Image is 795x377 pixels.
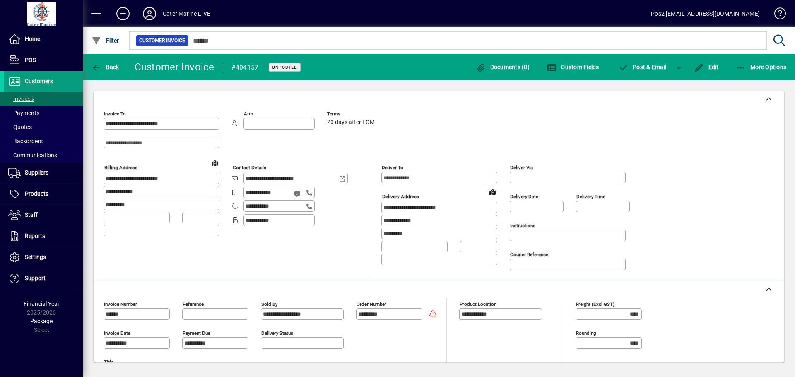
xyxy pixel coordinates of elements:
[136,6,163,21] button: Profile
[4,134,83,148] a: Backorders
[8,110,39,116] span: Payments
[633,64,636,70] span: P
[486,185,499,198] a: View on map
[25,254,46,260] span: Settings
[4,205,83,226] a: Staff
[8,152,57,158] span: Communications
[510,223,535,228] mat-label: Instructions
[357,301,386,307] mat-label: Order number
[261,301,277,307] mat-label: Sold by
[208,156,222,169] a: View on map
[4,247,83,268] a: Settings
[327,119,375,126] span: 20 days after EOM
[244,111,253,117] mat-label: Attn
[476,64,530,70] span: Documents (0)
[4,106,83,120] a: Payments
[576,301,614,307] mat-label: Freight (excl GST)
[25,57,36,63] span: POS
[734,60,789,74] button: More Options
[25,36,40,42] span: Home
[510,252,548,257] mat-label: Courier Reference
[651,7,760,20] div: Pos2 [EMAIL_ADDRESS][DOMAIN_NAME]
[4,163,83,183] a: Suppliers
[619,64,667,70] span: ost & Email
[135,60,214,74] div: Customer Invoice
[4,50,83,71] a: POS
[614,60,671,74] button: Post & Email
[736,64,787,70] span: More Options
[272,65,297,70] span: Unposted
[576,194,605,199] mat-label: Delivery time
[183,301,204,307] mat-label: Reference
[545,60,601,74] button: Custom Fields
[327,111,377,117] span: Terms
[24,300,60,307] span: Financial Year
[4,29,83,50] a: Home
[139,36,185,45] span: Customer Invoice
[104,111,126,117] mat-label: Invoice To
[4,120,83,134] a: Quotes
[474,60,532,74] button: Documents (0)
[692,60,721,74] button: Edit
[694,64,719,70] span: Edit
[4,92,83,106] a: Invoices
[8,96,34,102] span: Invoices
[4,226,83,247] a: Reports
[25,169,48,176] span: Suppliers
[104,359,113,365] mat-label: Title
[576,330,596,336] mat-label: Rounding
[510,165,533,170] mat-label: Deliver via
[104,330,130,336] mat-label: Invoice date
[183,330,210,336] mat-label: Payment due
[288,184,308,204] button: Send SMS
[768,2,785,29] a: Knowledge Base
[104,301,137,307] mat-label: Invoice number
[547,64,599,70] span: Custom Fields
[4,148,83,162] a: Communications
[25,190,48,197] span: Products
[460,301,496,307] mat-label: Product location
[92,64,119,70] span: Back
[89,60,121,74] button: Back
[89,33,121,48] button: Filter
[25,211,38,218] span: Staff
[83,60,128,74] app-page-header-button: Back
[25,233,45,239] span: Reports
[510,194,538,199] mat-label: Delivery date
[25,275,46,281] span: Support
[8,138,43,144] span: Backorders
[231,61,259,74] div: #404157
[4,268,83,289] a: Support
[92,37,119,44] span: Filter
[110,6,136,21] button: Add
[25,78,53,84] span: Customers
[382,165,403,170] mat-label: Deliver To
[8,124,32,130] span: Quotes
[30,318,53,324] span: Package
[163,7,210,20] div: Cater Marine LIVE
[4,184,83,204] a: Products
[261,330,293,336] mat-label: Delivery status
